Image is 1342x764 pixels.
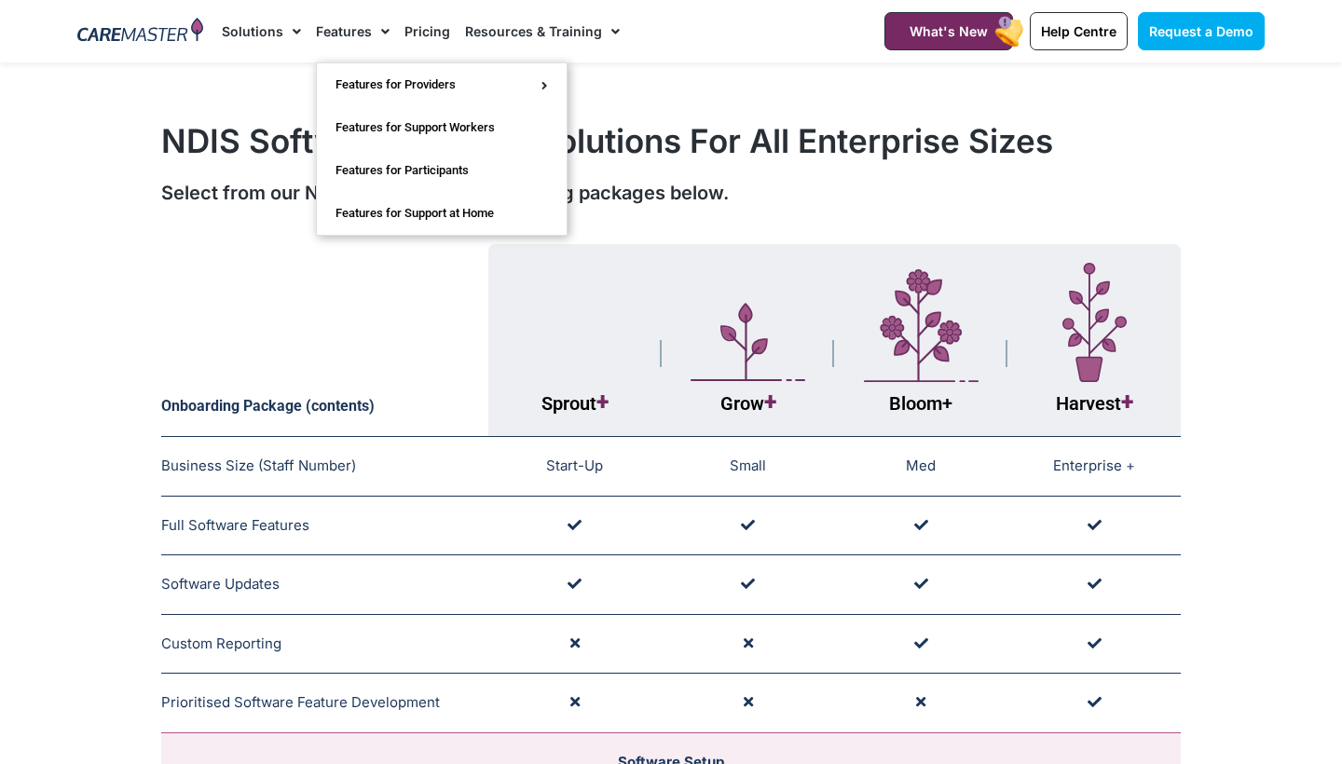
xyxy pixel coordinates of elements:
span: Business Size (Staff Number) [161,457,356,474]
a: What's New [884,12,1013,50]
a: Features for Support Workers [317,106,567,149]
span: + [1121,389,1133,416]
td: Prioritised Software Feature Development [161,674,488,733]
img: Layer_1-7-1.svg [1062,263,1127,382]
a: Request a Demo [1138,12,1265,50]
span: + [596,389,609,416]
img: Layer_1-4-1.svg [864,269,979,383]
td: Med [834,437,1007,497]
img: Layer_1-5.svg [691,303,805,382]
ul: Features [316,62,568,236]
h1: NDIS Software Training Solutions For All Enterprise Sizes [161,121,1181,160]
span: Request a Demo [1149,23,1253,39]
span: What's New [910,23,988,39]
td: Custom Reporting [161,614,488,674]
div: Select from our NDIS staff onboarding training packages below. [161,179,1181,207]
img: CareMaster Logo [77,18,203,46]
span: Grow [720,392,776,415]
span: Harvest [1056,392,1133,415]
span: + [764,389,776,416]
a: Help Centre [1030,12,1128,50]
span: + [942,392,952,415]
td: Software Updates [161,555,488,615]
span: Sprout [541,392,609,415]
a: Features for Providers [317,63,567,106]
span: Help Centre [1041,23,1116,39]
td: Enterprise + [1007,437,1181,497]
td: Small [662,437,835,497]
td: Start-Up [488,437,662,497]
a: Features for Support at Home [317,192,567,235]
span: Full Software Features [161,516,309,534]
a: Features for Participants [317,149,567,192]
th: Onboarding Package (contents) [161,244,488,437]
span: Bloom [889,392,952,415]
